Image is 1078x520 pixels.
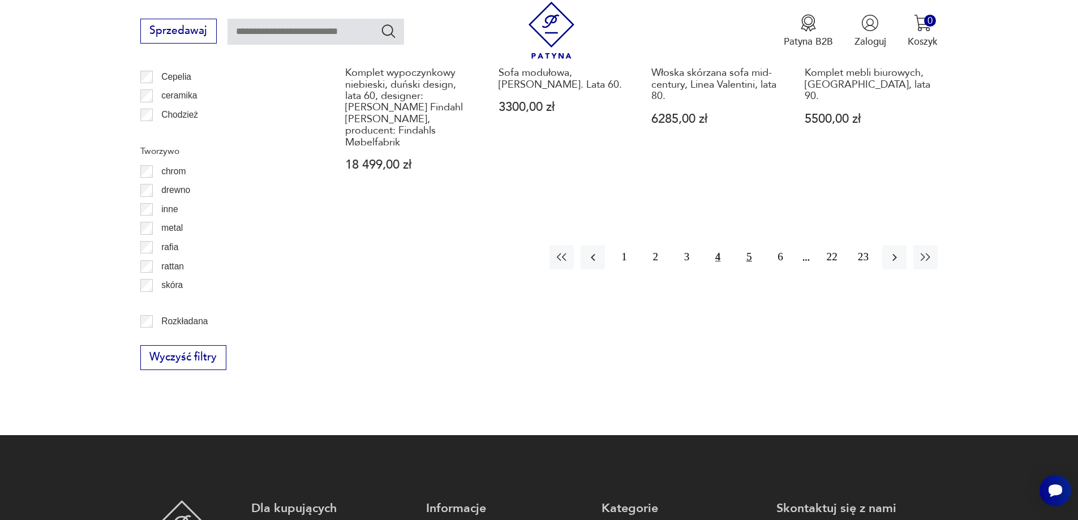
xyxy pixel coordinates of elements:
[784,35,833,48] p: Patyna B2B
[602,500,763,517] p: Kategorie
[768,245,792,269] button: 6
[914,14,931,32] img: Ikona koszyka
[612,245,636,269] button: 1
[643,245,668,269] button: 2
[784,14,833,48] a: Ikona medaluPatyna B2B
[499,101,626,113] p: 3300,00 zł
[140,19,217,44] button: Sprzedawaj
[499,67,626,91] h3: Sofa modułowa, [PERSON_NAME]. Lata 60.
[140,345,226,370] button: Wyczyść filtry
[161,183,190,197] p: drewno
[1040,475,1071,506] iframe: Smartsupp widget button
[706,245,730,269] button: 4
[675,245,699,269] button: 3
[851,245,875,269] button: 23
[908,35,938,48] p: Koszyk
[140,27,217,36] a: Sprzedawaj
[161,314,208,329] p: Rozkładana
[161,88,197,103] p: ceramika
[161,202,178,217] p: inne
[784,14,833,48] button: Patyna B2B
[161,108,198,122] p: Chodzież
[161,127,195,141] p: Ćmielów
[805,113,932,125] p: 5500,00 zł
[776,500,938,517] p: Skontaktuj się z nami
[800,14,817,32] img: Ikona medalu
[251,500,413,517] p: Dla kupujących
[345,67,473,148] h3: Komplet wypoczynkowy niebieski, duński design, lata 60, designer: [PERSON_NAME] Findahl [PERSON_N...
[161,70,191,84] p: Cepelia
[861,14,879,32] img: Ikonka użytkownika
[805,67,932,102] h3: Komplet mebli biurowych, [GEOGRAPHIC_DATA], lata 90.
[161,259,184,274] p: rattan
[820,245,844,269] button: 22
[161,221,183,235] p: metal
[523,2,580,59] img: Patyna - sklep z meblami i dekoracjami vintage
[161,297,190,312] p: tkanina
[651,113,779,125] p: 6285,00 zł
[854,35,886,48] p: Zaloguj
[426,500,587,517] p: Informacje
[140,144,307,158] p: Tworzywo
[161,164,186,179] p: chrom
[924,15,936,27] div: 0
[161,278,183,293] p: skóra
[651,67,779,102] h3: Włoska skórzana sofa mid-century, Linea Valentini, lata 80.
[737,245,761,269] button: 5
[345,159,473,171] p: 18 499,00 zł
[161,240,178,255] p: rafia
[380,23,397,39] button: Szukaj
[854,14,886,48] button: Zaloguj
[908,14,938,48] button: 0Koszyk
